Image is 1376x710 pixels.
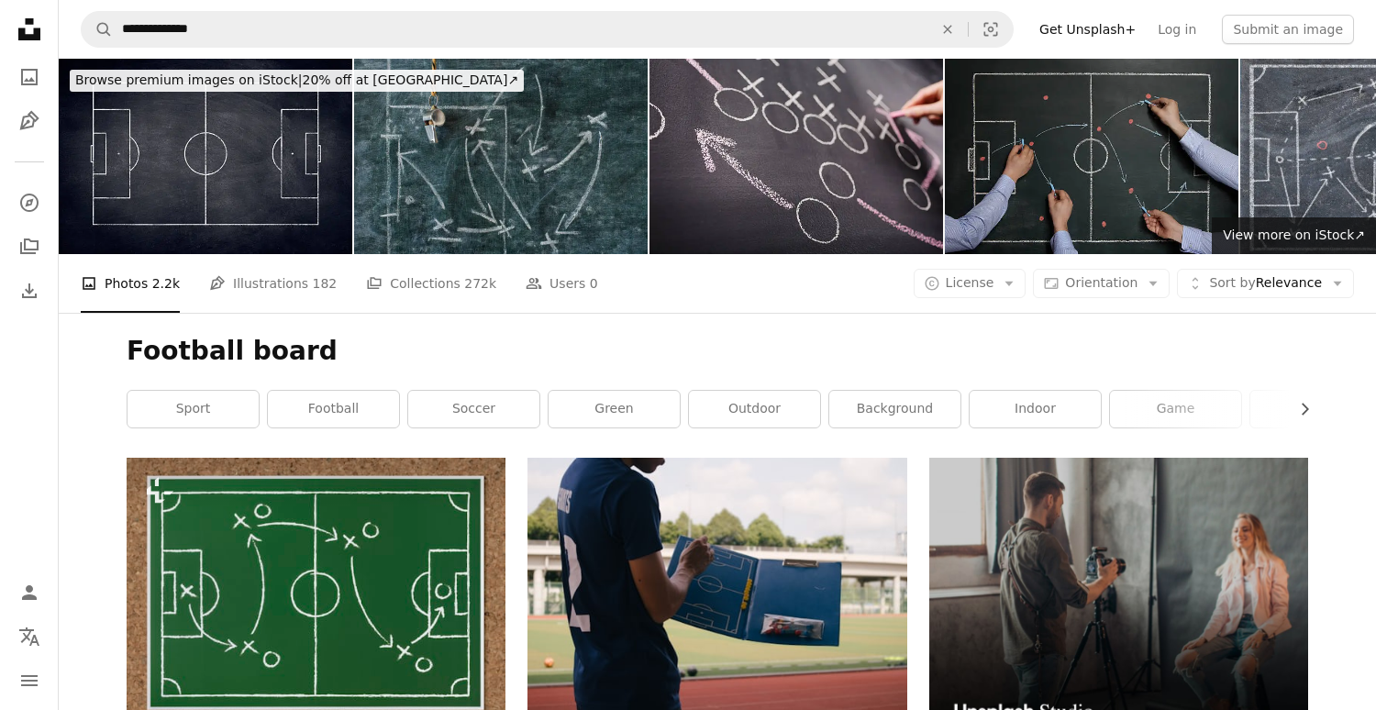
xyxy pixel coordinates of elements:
a: football [268,391,399,427]
button: Submit an image [1222,15,1354,44]
a: indoor [970,391,1101,427]
button: Search Unsplash [82,12,113,47]
a: Users 0 [526,254,598,313]
a: game [1110,391,1241,427]
a: green [549,391,680,427]
a: Log in [1147,15,1207,44]
img: Teamwork strategy [945,59,1238,254]
button: Menu [11,662,48,699]
a: outdoor [689,391,820,427]
img: man in blue crew neck t-shirt standing on track field during daytime [527,458,906,710]
img: Whistle of soccer referee or trainer and soccer tactics diagram on black board. Great soccer even... [354,59,648,254]
button: Sort byRelevance [1177,269,1354,298]
a: Photos [11,59,48,95]
a: Collections 272k [366,254,496,313]
span: Orientation [1065,275,1137,290]
a: Collections [11,228,48,265]
button: License [914,269,1026,298]
button: Visual search [969,12,1013,47]
button: Clear [927,12,968,47]
a: sport [128,391,259,427]
a: Browse premium images on iStock|20% off at [GEOGRAPHIC_DATA]↗ [59,59,535,103]
a: Download History [11,272,48,309]
span: Browse premium images on iStock | [75,72,302,87]
span: Sort by [1209,275,1255,290]
button: scroll list to the right [1288,391,1308,427]
button: Language [11,618,48,655]
img: Hand drawing a game strategy [649,59,943,254]
a: background [829,391,960,427]
a: Explore [11,184,48,221]
a: soccer [408,391,539,427]
span: View more on iStock ↗ [1223,227,1365,242]
button: Orientation [1033,269,1170,298]
img: Soccer field on chalkboard [59,59,352,254]
span: 272k [464,273,496,294]
a: Get Unsplash+ [1028,15,1147,44]
a: Illustrations 182 [209,254,337,313]
span: License [946,275,994,290]
a: Illustrations [11,103,48,139]
a: View more on iStock↗ [1212,217,1376,254]
h1: Football board [127,335,1308,368]
form: Find visuals sitewide [81,11,1014,48]
span: 0 [590,273,598,294]
span: 182 [313,273,338,294]
span: Relevance [1209,274,1322,293]
span: 20% off at [GEOGRAPHIC_DATA] ↗ [75,72,518,87]
a: man in blue crew neck t-shirt standing on track field during daytime [527,575,906,592]
a: Basket ball strategy sketch icon [127,585,505,602]
a: Log in / Sign up [11,574,48,611]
